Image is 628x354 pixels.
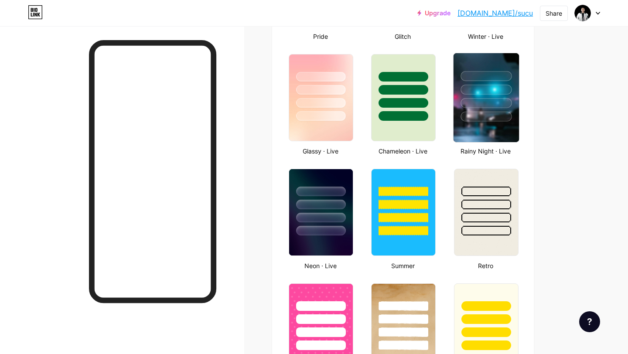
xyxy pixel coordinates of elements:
div: Pride [286,32,355,41]
img: rainy_night.jpg [453,53,519,142]
div: Winter · Live [451,32,520,41]
img: Abooy AS [574,5,591,21]
div: Neon · Live [286,261,355,270]
div: Chameleon · Live [369,146,437,156]
a: Upgrade [417,10,451,17]
div: Summer [369,261,437,270]
div: Retro [451,261,520,270]
a: [DOMAIN_NAME]/sucu [457,8,533,18]
div: Rainy Night · Live [451,146,520,156]
div: Glitch [369,32,437,41]
div: Share [546,9,562,18]
div: Glassy · Live [286,146,355,156]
